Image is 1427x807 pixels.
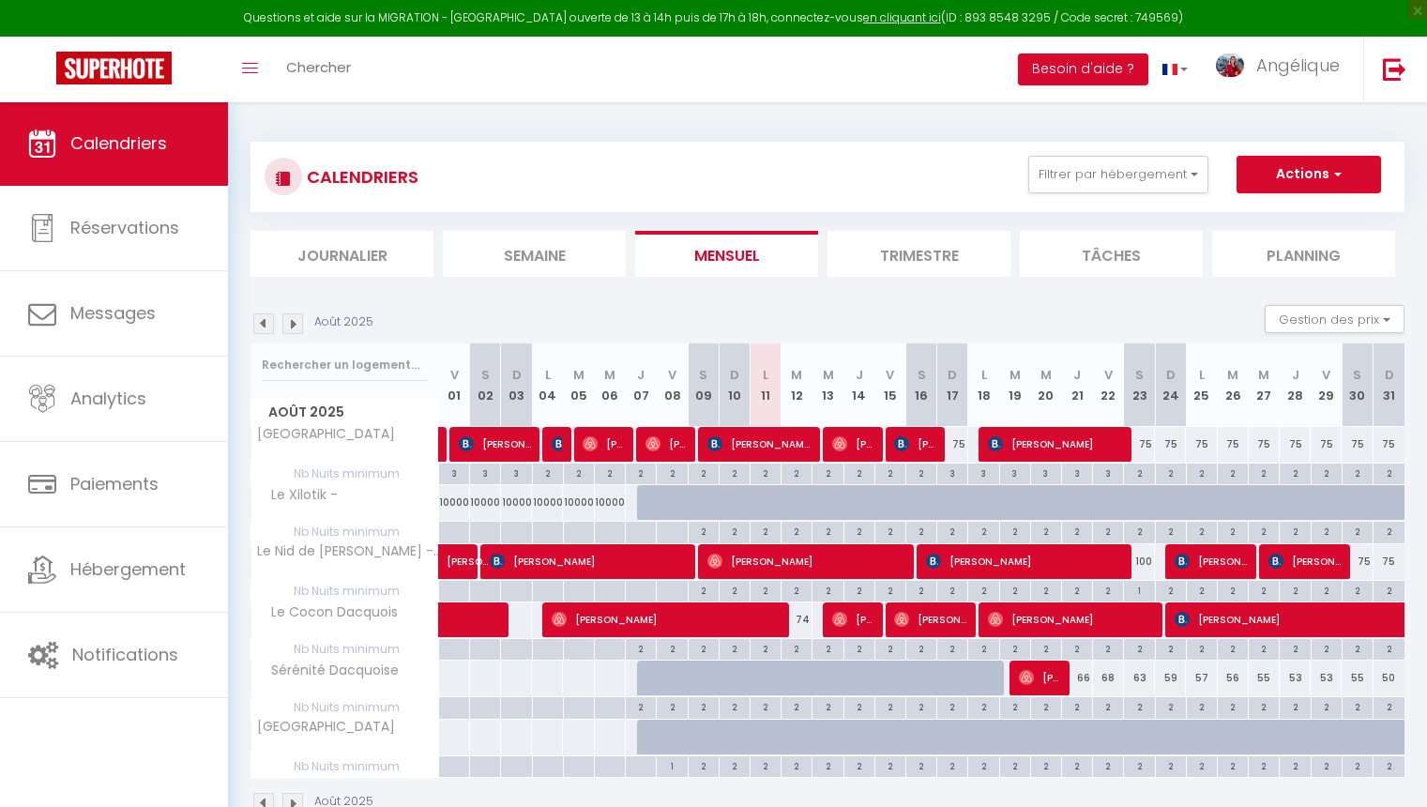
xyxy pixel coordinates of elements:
li: Mensuel [635,231,818,277]
th: 08 [657,343,688,427]
th: 27 [1249,343,1280,427]
span: Nb Nuits minimum [251,639,438,660]
div: 2 [1031,756,1061,774]
div: 2 [1000,756,1030,774]
div: 59 [1155,661,1186,695]
div: 2 [1093,581,1123,599]
th: 21 [1062,343,1093,427]
div: 2 [782,639,812,657]
div: 10000 [563,485,594,520]
div: 2 [1280,464,1310,481]
abbr: V [1104,366,1113,384]
div: 2 [1031,697,1061,715]
th: 06 [595,343,626,427]
div: 3 [470,464,500,481]
button: Gestion des prix [1265,305,1404,333]
div: 2 [844,697,874,715]
div: 2 [751,464,781,481]
div: 2 [1218,697,1248,715]
span: Hébergement [70,557,186,581]
div: 2 [812,756,843,774]
div: 2 [1249,581,1279,599]
span: [PERSON_NAME] [583,426,624,462]
div: 2 [1374,581,1404,599]
div: 75 [1280,427,1311,462]
div: 2 [906,639,936,657]
th: 07 [626,343,657,427]
div: 2 [1343,639,1373,657]
span: [PERSON_NAME] [1175,543,1247,579]
abbr: V [450,366,459,384]
abbr: L [981,366,987,384]
th: 17 [937,343,968,427]
abbr: J [637,366,645,384]
div: 2 [1031,522,1061,540]
abbr: S [1135,366,1144,384]
span: Le Xilotik - [254,485,342,506]
div: 2 [937,756,967,774]
abbr: D [948,366,957,384]
div: 2 [1280,697,1310,715]
img: Super Booking [56,52,172,84]
div: 2 [1062,581,1092,599]
th: 24 [1155,343,1186,427]
span: [PERSON_NAME] [1268,543,1341,579]
a: [PERSON_NAME] [439,544,470,580]
div: 2 [1187,464,1217,481]
div: 2 [1031,639,1061,657]
abbr: J [1292,366,1299,384]
span: Notifications [72,643,178,666]
div: 2 [1062,697,1092,715]
div: 2 [1093,522,1123,540]
span: Réservations [70,216,179,239]
div: 3 [1000,464,1030,481]
span: [PERSON_NAME] [645,426,687,462]
abbr: S [481,366,490,384]
div: 10000 [501,485,532,520]
div: 2 [1343,522,1373,540]
div: 75 [1249,427,1280,462]
div: 74 [782,602,812,637]
span: Août 2025 [251,399,438,426]
div: 75 [1342,427,1373,462]
div: 2 [595,464,625,481]
span: Sérénité Dacquoise [254,661,403,681]
th: 04 [532,343,563,427]
th: 22 [1093,343,1124,427]
th: 31 [1374,343,1404,427]
button: Actions [1237,156,1381,193]
span: Paiements [70,472,159,495]
th: 05 [563,343,594,427]
span: Nb Nuits minimum [251,581,438,601]
div: 2 [937,522,967,540]
div: 2 [689,639,719,657]
span: Nb Nuits minimum [251,522,438,542]
th: 25 [1186,343,1217,427]
div: 2 [1249,639,1279,657]
div: 2 [1124,464,1154,481]
span: [GEOGRAPHIC_DATA] [254,720,395,734]
div: 2 [689,464,719,481]
abbr: J [856,366,863,384]
div: 2 [875,697,905,715]
th: 16 [906,343,937,427]
li: Journalier [250,231,433,277]
span: [PERSON_NAME] [894,426,935,462]
div: 2 [782,522,812,540]
th: 15 [874,343,905,427]
span: [PERSON_NAME] [447,534,490,570]
span: [PERSON_NAME] [988,426,1122,462]
div: 2 [812,639,843,657]
li: Tâches [1020,231,1203,277]
div: 2 [782,581,812,599]
div: 2 [1374,697,1404,715]
div: 2 [1156,522,1186,540]
div: 2 [1249,464,1279,481]
div: 2 [751,522,781,540]
abbr: M [1040,366,1052,384]
div: 2 [875,581,905,599]
div: 2 [720,756,750,774]
div: 2 [844,464,874,481]
h3: CALENDRIERS [302,156,418,198]
div: 1 [1124,581,1154,599]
